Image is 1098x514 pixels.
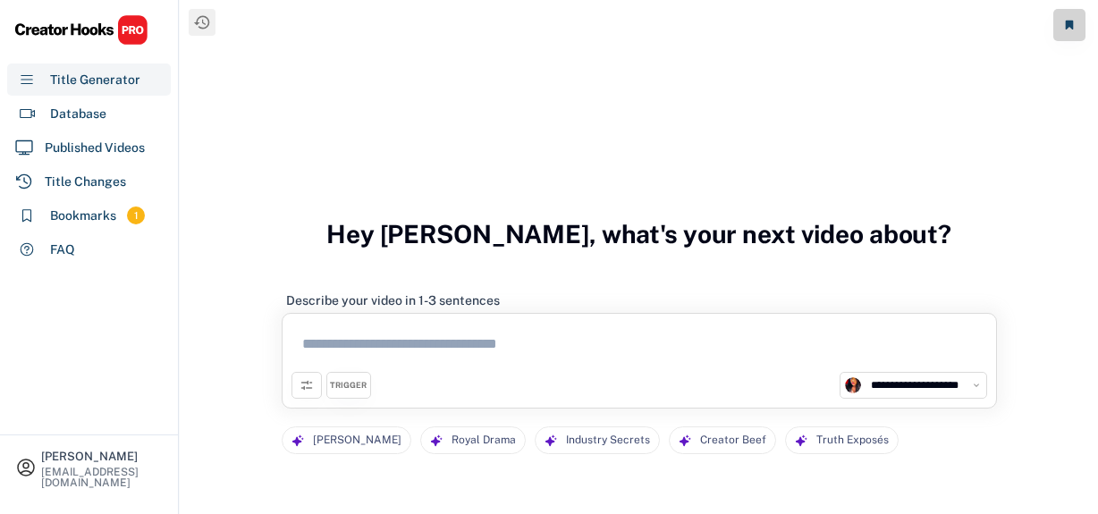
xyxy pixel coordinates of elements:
div: [EMAIL_ADDRESS][DOMAIN_NAME] [41,467,163,488]
div: Title Generator [50,71,140,89]
div: Royal Drama [452,427,516,453]
div: TRIGGER [330,380,367,392]
img: channels4_profile.jpg [845,377,861,393]
div: FAQ [50,240,75,259]
div: Published Videos [45,139,145,157]
div: Title Changes [45,173,126,191]
div: Database [50,105,106,123]
div: [PERSON_NAME] [41,451,163,462]
div: Creator Beef [700,427,766,453]
h3: Hey [PERSON_NAME], what's your next video about? [326,200,951,268]
div: Bookmarks [50,206,116,225]
div: Industry Secrets [566,427,650,453]
div: 1 [127,208,145,223]
img: CHPRO%20Logo.svg [14,14,148,46]
div: Truth Exposés [816,427,889,453]
div: Describe your video in 1-3 sentences [286,292,500,308]
div: [PERSON_NAME] [313,427,401,453]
